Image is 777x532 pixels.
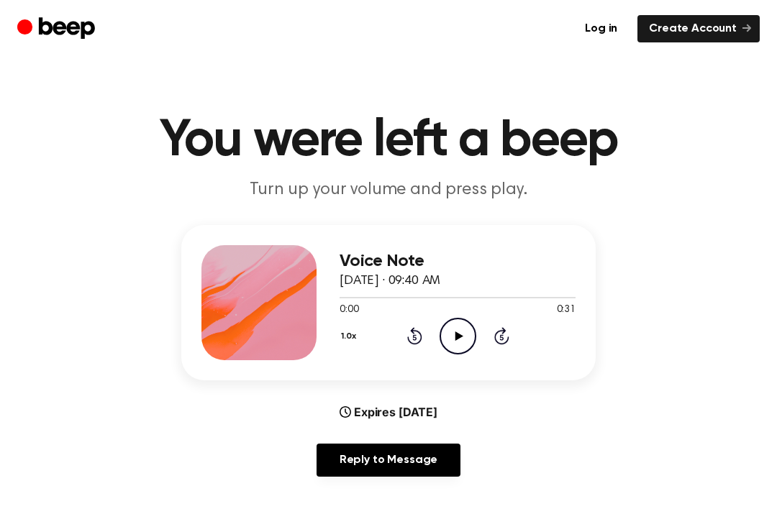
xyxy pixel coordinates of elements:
[557,303,576,318] span: 0:31
[340,303,358,318] span: 0:00
[573,15,629,42] a: Log in
[17,15,99,43] a: Beep
[340,324,362,349] button: 1.0x
[317,444,460,477] a: Reply to Message
[340,403,437,421] div: Expires [DATE]
[20,115,757,167] h1: You were left a beep
[340,252,576,271] h3: Voice Note
[637,15,760,42] a: Create Account
[340,275,440,288] span: [DATE] · 09:40 AM
[112,178,665,202] p: Turn up your volume and press play.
